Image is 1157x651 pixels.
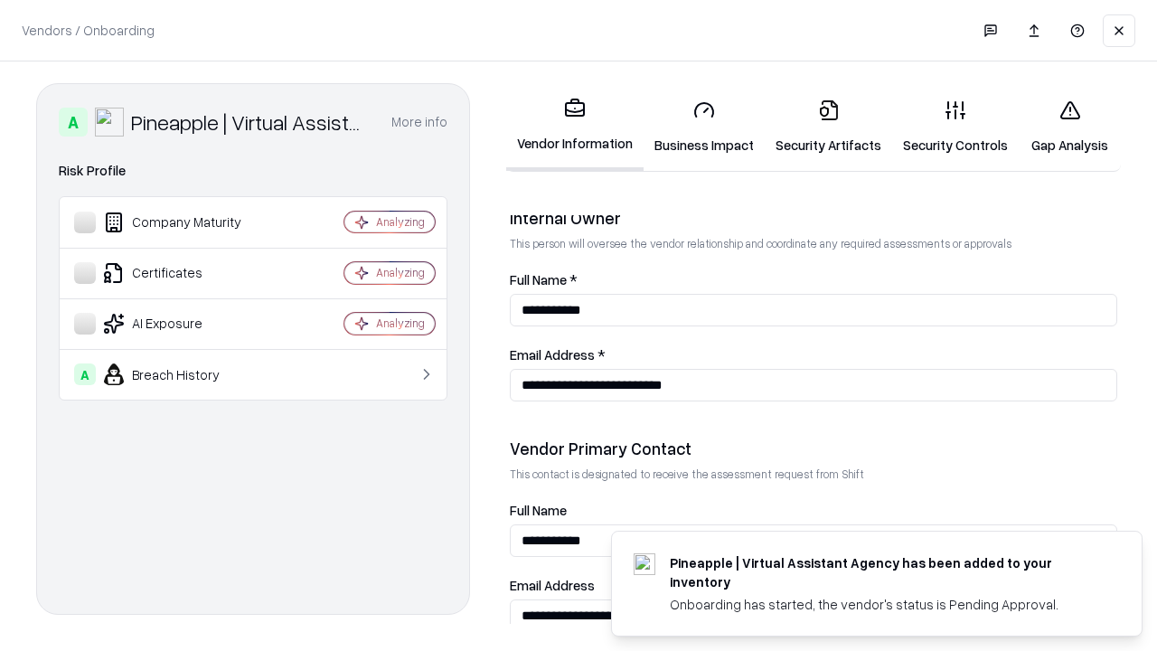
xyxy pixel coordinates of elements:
div: Onboarding has started, the vendor's status is Pending Approval. [670,595,1098,614]
img: Pineapple | Virtual Assistant Agency [95,108,124,137]
div: Pineapple | Virtual Assistant Agency has been added to your inventory [670,553,1098,591]
div: A [59,108,88,137]
div: A [74,363,96,385]
label: Email Address * [510,348,1117,362]
p: This contact is designated to receive the assessment request from Shift [510,467,1117,482]
label: Full Name [510,504,1117,517]
div: Analyzing [376,265,425,280]
a: Security Controls [892,85,1019,169]
a: Gap Analysis [1019,85,1121,169]
div: Pineapple | Virtual Assistant Agency [131,108,370,137]
div: Breach History [74,363,290,385]
p: Vendors / Onboarding [22,21,155,40]
div: Risk Profile [59,160,447,182]
a: Security Artifacts [765,85,892,169]
button: More info [391,106,447,138]
div: AI Exposure [74,313,290,335]
a: Vendor Information [506,83,644,171]
p: This person will oversee the vendor relationship and coordinate any required assessments or appro... [510,236,1117,251]
div: Analyzing [376,316,425,331]
div: Company Maturity [74,212,290,233]
label: Full Name * [510,273,1117,287]
div: Analyzing [376,214,425,230]
div: Vendor Primary Contact [510,438,1117,459]
a: Business Impact [644,85,765,169]
label: Email Address [510,579,1117,592]
div: Internal Owner [510,207,1117,229]
img: trypineapple.com [634,553,655,575]
div: Certificates [74,262,290,284]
